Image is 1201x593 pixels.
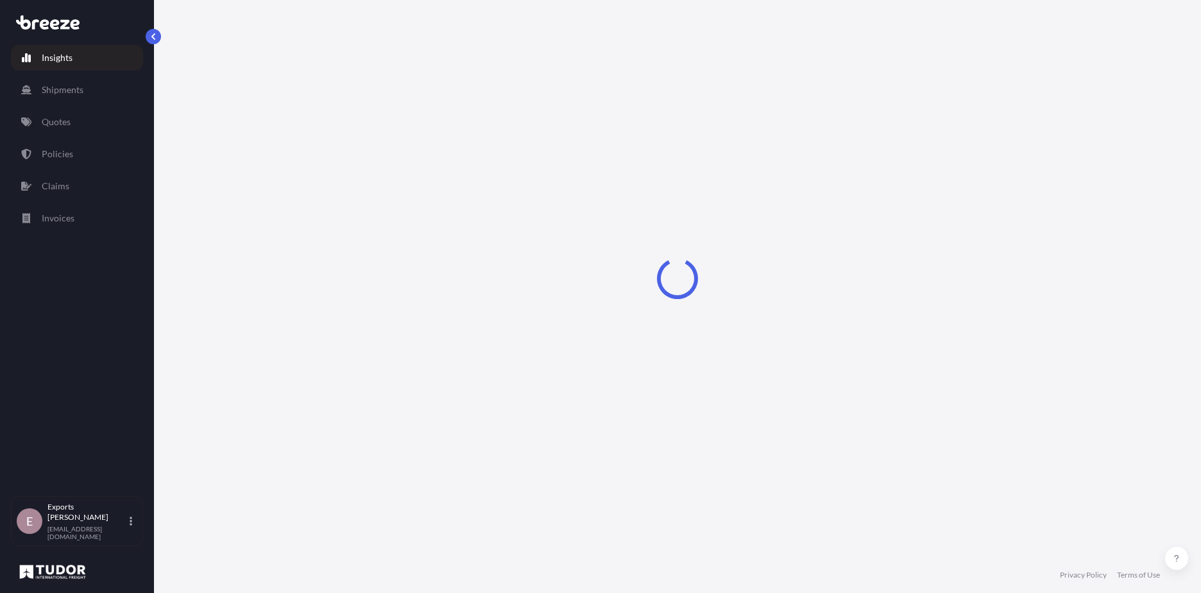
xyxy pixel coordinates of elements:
a: Privacy Policy [1060,570,1107,580]
a: Shipments [11,77,143,103]
a: Claims [11,173,143,199]
p: [EMAIL_ADDRESS][DOMAIN_NAME] [47,525,127,540]
p: Quotes [42,116,71,128]
a: Insights [11,45,143,71]
span: E [26,515,33,528]
a: Terms of Use [1117,570,1160,580]
p: Claims [42,180,69,193]
img: organization-logo [16,562,89,582]
p: Exports [PERSON_NAME] [47,502,127,522]
p: Policies [42,148,73,160]
p: Shipments [42,83,83,96]
a: Policies [11,141,143,167]
p: Insights [42,51,72,64]
a: Quotes [11,109,143,135]
a: Invoices [11,205,143,231]
p: Invoices [42,212,74,225]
